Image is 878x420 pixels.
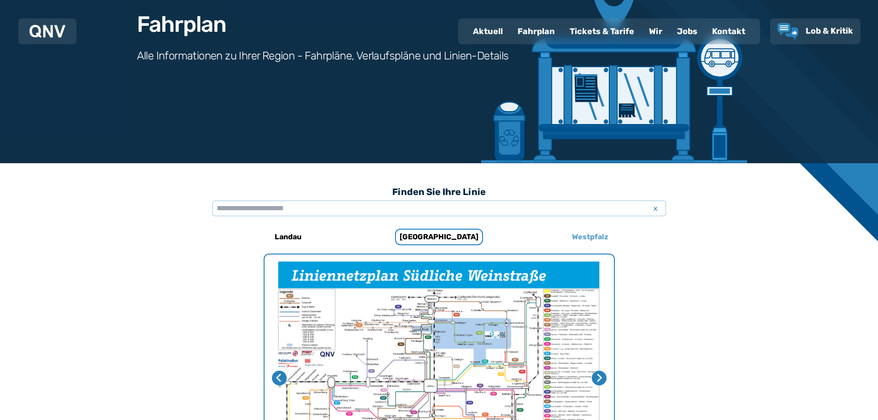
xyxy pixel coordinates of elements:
[649,203,662,214] span: x
[705,19,753,43] a: Kontakt
[466,19,510,43] a: Aktuell
[227,226,349,248] a: Landau
[670,19,705,43] a: Jobs
[378,226,501,248] a: [GEOGRAPHIC_DATA]
[806,26,853,36] span: Lob & Kritik
[510,19,562,43] a: Fahrplan
[137,13,226,35] h1: Fahrplan
[562,19,642,43] a: Tickets & Tarife
[778,23,853,40] a: Lob & Kritik
[271,230,305,244] h6: Landau
[29,25,65,38] img: QNV Logo
[29,22,65,41] a: QNV Logo
[395,229,483,245] h6: [GEOGRAPHIC_DATA]
[272,371,287,385] button: Letzte Seite
[212,182,666,202] h3: Finden Sie Ihre Linie
[568,230,612,244] h6: Westpfalz
[642,19,670,43] a: Wir
[137,48,509,63] h3: Alle Informationen zu Ihrer Region - Fahrpläne, Verlaufspläne und Linien-Details
[592,371,607,385] button: Nächste Seite
[529,226,652,248] a: Westpfalz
